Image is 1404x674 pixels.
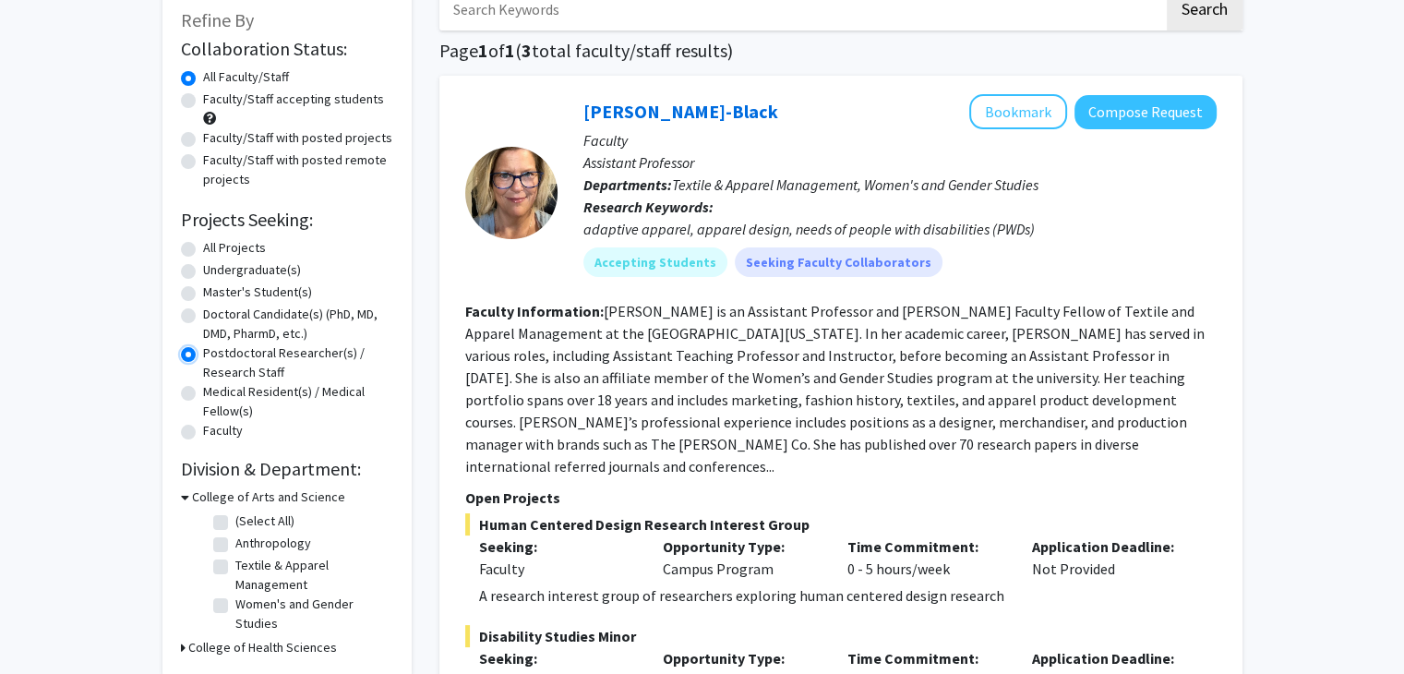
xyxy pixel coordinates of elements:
div: Not Provided [1018,536,1203,580]
p: A research interest group of researchers exploring human centered design research [479,584,1217,607]
label: Anthropology [235,534,311,553]
div: adaptive apparel, apparel design, needs of people with disabilities (PWDs) [583,218,1217,240]
fg-read-more: [PERSON_NAME] is an Assistant Professor and [PERSON_NAME] Faculty Fellow of Textile and Apparel M... [465,302,1205,475]
div: Campus Program [649,536,834,580]
label: Faculty [203,421,243,440]
label: Women's and Gender Studies [235,595,389,633]
p: Open Projects [465,487,1217,509]
p: Assistant Professor [583,151,1217,174]
iframe: Chat [14,591,78,660]
mat-chip: Seeking Faculty Collaborators [735,247,942,277]
label: Faculty/Staff with posted remote projects [203,150,393,189]
span: 1 [478,39,488,62]
h3: College of Health Sciences [188,638,337,657]
label: Medical Resident(s) / Medical Fellow(s) [203,382,393,421]
span: 3 [522,39,532,62]
b: Research Keywords: [583,198,714,216]
label: Undergraduate(s) [203,260,301,280]
mat-chip: Accepting Students [583,247,727,277]
p: Application Deadline: [1032,536,1189,558]
span: Refine By [181,8,254,31]
button: Add Kerri McBee-Black to Bookmarks [969,94,1067,129]
div: 0 - 5 hours/week [834,536,1018,580]
span: Disability Studies Minor [465,625,1217,647]
p: Seeking: [479,647,636,669]
b: Faculty Information: [465,302,604,320]
p: Seeking: [479,536,636,558]
h3: College of Arts and Science [192,487,345,507]
span: Textile & Apparel Management, Women's and Gender Studies [672,175,1038,194]
h2: Collaboration Status: [181,38,393,60]
label: All Projects [203,238,266,258]
button: Compose Request to Kerri McBee-Black [1074,95,1217,129]
label: Master's Student(s) [203,283,312,302]
h2: Division & Department: [181,458,393,480]
label: (Select All) [235,512,294,531]
label: Postdoctoral Researcher(s) / Research Staff [203,343,393,382]
p: Time Commitment: [847,536,1004,558]
a: [PERSON_NAME]-Black [583,100,778,123]
div: Faculty [479,558,636,580]
p: Opportunity Type: [663,647,820,669]
p: Time Commitment: [847,647,1004,669]
label: Textile & Apparel Management [235,556,389,595]
span: Human Centered Design Research Interest Group [465,513,1217,536]
label: Doctoral Candidate(s) (PhD, MD, DMD, PharmD, etc.) [203,305,393,343]
span: 1 [505,39,515,62]
label: Faculty/Staff with posted projects [203,128,392,148]
p: Opportunity Type: [663,536,820,558]
p: Faculty [583,129,1217,151]
label: Faculty/Staff accepting students [203,90,384,109]
h1: Page of ( total faculty/staff results) [439,40,1242,62]
b: Departments: [583,175,672,194]
label: All Faculty/Staff [203,67,289,87]
p: Application Deadline: [1032,647,1189,669]
h2: Projects Seeking: [181,209,393,231]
